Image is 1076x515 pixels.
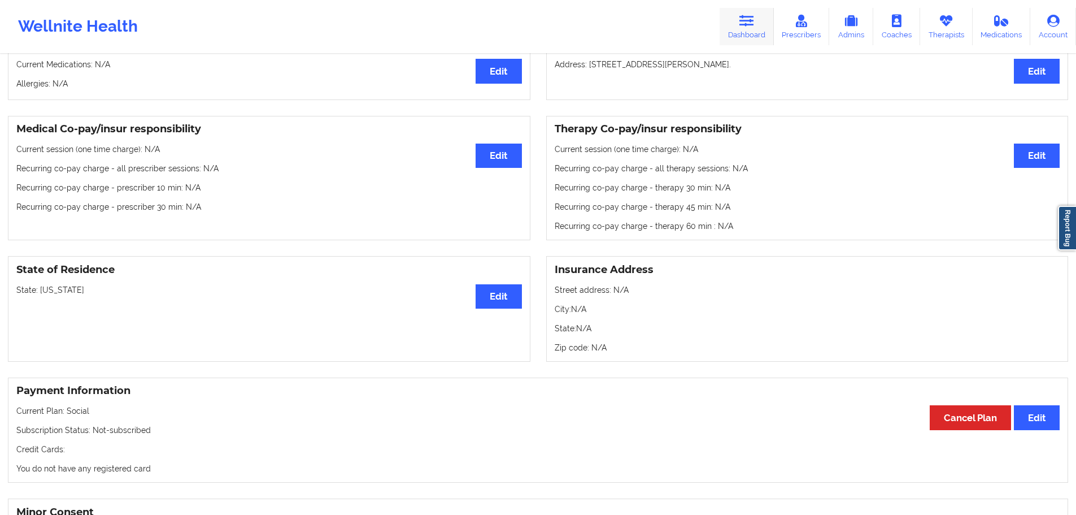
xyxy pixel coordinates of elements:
p: Recurring co-pay charge - prescriber 30 min : N/A [16,201,522,213]
button: Edit [1014,59,1060,83]
p: City: N/A [555,304,1060,315]
p: Zip code: N/A [555,342,1060,353]
p: Street address: N/A [555,284,1060,296]
h3: Medical Co-pay/insur responsibility [16,123,522,136]
a: Coaches [873,8,920,45]
a: Prescribers [774,8,830,45]
h3: Therapy Co-pay/insur responsibility [555,123,1060,136]
p: Allergies: N/A [16,78,522,89]
p: You do not have any registered card [16,463,1060,474]
p: Recurring co-pay charge - all prescriber sessions : N/A [16,163,522,174]
button: Edit [476,144,521,168]
a: Dashboard [720,8,774,45]
p: Subscription Status: Not-subscribed [16,425,1060,436]
p: State: [US_STATE] [16,284,522,296]
p: Current session (one time charge): N/A [16,144,522,155]
p: Current session (one time charge): N/A [555,144,1060,155]
p: Recurring co-pay charge - prescriber 10 min : N/A [16,182,522,193]
a: Account [1030,8,1076,45]
p: Recurring co-pay charge - therapy 60 min : N/A [555,220,1060,232]
a: Medications [973,8,1031,45]
h3: Insurance Address [555,263,1060,276]
a: Admins [829,8,873,45]
button: Edit [476,59,521,83]
h3: State of Residence [16,263,522,276]
p: Current Plan: Social [16,405,1060,417]
button: Edit [1014,144,1060,168]
p: Current Medications: N/A [16,59,522,70]
p: Recurring co-pay charge - all therapy sessions : N/A [555,163,1060,174]
button: Cancel Plan [930,405,1011,430]
a: Therapists [920,8,973,45]
button: Edit [476,284,521,309]
p: State: N/A [555,323,1060,334]
a: Report Bug [1058,206,1076,250]
p: Credit Cards: [16,444,1060,455]
p: Recurring co-pay charge - therapy 30 min : N/A [555,182,1060,193]
p: Recurring co-pay charge - therapy 45 min : N/A [555,201,1060,213]
p: Address: [STREET_ADDRESS][PERSON_NAME]. [555,59,1060,70]
h3: Payment Information [16,384,1060,397]
button: Edit [1014,405,1060,430]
